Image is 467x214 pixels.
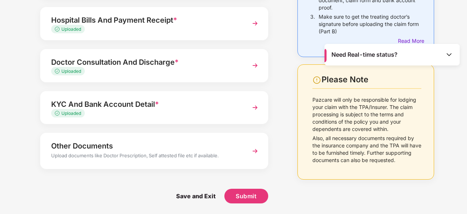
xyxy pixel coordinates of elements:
img: svg+xml;base64,PHN2ZyBpZD0iV2FybmluZ18tXzI0eDI0IiBkYXRhLW5hbWU9Ildhcm5pbmcgLSAyNHgyNCIgeG1sbnM9Im... [312,76,321,85]
img: Toggle Icon [445,51,453,58]
span: Uploaded [61,26,81,32]
img: svg+xml;base64,PHN2ZyB4bWxucz0iaHR0cDovL3d3dy53My5vcmcvMjAwMC9zdmciIHdpZHRoPSIxMy4zMzMiIGhlaWdodD... [55,27,61,31]
div: Please Note [322,75,421,85]
p: Make sure to get the treating doctor’s signature before uploading the claim form (Part B) [319,13,421,35]
img: svg+xml;base64,PHN2ZyB4bWxucz0iaHR0cDovL3d3dy53My5vcmcvMjAwMC9zdmciIHdpZHRoPSIxMy4zMzMiIGhlaWdodD... [55,69,61,74]
p: 3. [310,13,315,35]
div: Hospital Bills And Payment Receipt [51,14,240,26]
span: Uploaded [61,110,81,116]
div: Read More [398,37,421,45]
img: svg+xml;base64,PHN2ZyB4bWxucz0iaHR0cDovL3d3dy53My5vcmcvMjAwMC9zdmciIHdpZHRoPSIxMy4zMzMiIGhlaWdodD... [55,111,61,116]
img: svg+xml;base64,PHN2ZyBpZD0iTmV4dCIgeG1sbnM9Imh0dHA6Ly93d3cudzMub3JnLzIwMDAvc3ZnIiB3aWR0aD0iMzYiIG... [248,59,262,72]
div: Upload documents like Doctor Prescription, Self attested file etc if available. [51,152,240,161]
span: Need Real-time status? [331,51,398,59]
span: Uploaded [61,68,81,74]
div: Doctor Consultation And Discharge [51,56,240,68]
div: KYC And Bank Account Detail [51,98,240,110]
img: svg+xml;base64,PHN2ZyBpZD0iTmV4dCIgeG1sbnM9Imh0dHA6Ly93d3cudzMub3JnLzIwMDAvc3ZnIiB3aWR0aD0iMzYiIG... [248,101,262,114]
span: Submit [236,192,257,200]
p: Also, all necessary documents required by the insurance company and the TPA will have to be furni... [312,135,421,164]
button: Submit [224,189,268,203]
img: svg+xml;base64,PHN2ZyBpZD0iTmV4dCIgeG1sbnM9Imh0dHA6Ly93d3cudzMub3JnLzIwMDAvc3ZnIiB3aWR0aD0iMzYiIG... [248,17,262,30]
p: Pazcare will only be responsible for lodging your claim with the TPA/Insurer. The claim processin... [312,96,421,133]
span: Save and Exit [169,189,223,203]
div: Other Documents [51,140,240,152]
img: svg+xml;base64,PHN2ZyBpZD0iTmV4dCIgeG1sbnM9Imh0dHA6Ly93d3cudzMub3JnLzIwMDAvc3ZnIiB3aWR0aD0iMzYiIG... [248,144,262,158]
